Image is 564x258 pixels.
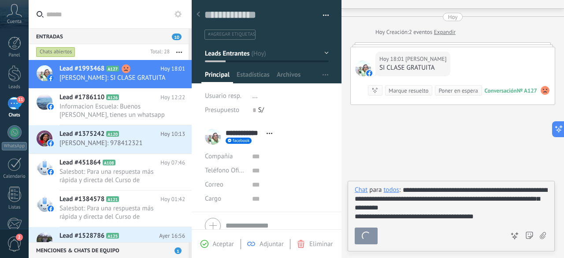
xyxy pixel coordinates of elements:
span: Presupuesto [205,106,239,114]
a: Lead #1528786 A125 Ayer 16:56 [PERSON_NAME]: 929886892 [29,227,192,255]
button: Teléfono Oficina [205,164,245,178]
span: Lead #1786110 [59,93,104,102]
a: Lead #451864 A108 Hoy 07:46 Salesbot: Para una respuesta más rápida y directa del Curso de Biomag... [29,154,192,190]
span: Lead #1375242 [59,130,104,138]
div: Hoy [375,28,386,37]
img: facebook-sm.svg [48,206,54,212]
div: Panel [2,52,27,58]
span: Adjuntar [260,240,284,248]
div: Listas [2,205,27,210]
span: para [369,186,382,194]
a: Lead #1384578 A121 Hoy 01:42 Salesbot: Para una respuesta más rápida y directa del Curso de Bioma... [29,191,192,227]
span: Informacion Escuela: Buenos [PERSON_NAME], tienes un whatsapp para darte informes por favor? [59,102,168,119]
div: Cargo [205,192,245,206]
div: № A127 [517,87,537,94]
span: Lead #1993468 [59,64,104,73]
span: ... [252,92,258,100]
img: facebook-sm.svg [48,169,54,175]
span: Teléfono Oficina [205,166,251,175]
span: A120 [106,131,119,137]
span: A121 [106,196,119,202]
span: Salesbot: Para una respuesta más rápida y directa del Curso de Biomagnetismo u otros temas, escrí... [59,204,168,221]
div: Calendario [2,174,27,179]
span: Hoy 18:01 [160,64,185,73]
span: [PERSON_NAME]: 929886892 [59,241,168,249]
a: Expandir [434,28,456,37]
div: Usuario resp. [205,89,246,103]
span: A126 [106,94,119,100]
a: Lead #1375242 A120 Hoy 10:13 [PERSON_NAME]: 978412321 [29,125,192,153]
span: Estadísticas [237,71,270,83]
a: Lead #1786110 A126 Hoy 12:22 Informacion Escuela: Buenos [PERSON_NAME], tienes un whatsapp para d... [29,89,192,125]
span: 1 [174,247,182,254]
span: Ayer 16:56 [159,232,185,240]
span: Lead #1528786 [59,232,104,240]
span: : [399,186,401,194]
span: #agregar etiquetas [208,31,255,37]
span: A125 [106,233,119,239]
span: Hoy 07:46 [160,158,185,167]
button: Correo [205,178,223,192]
span: 2 [16,234,23,241]
span: Lead #451864 [59,158,101,167]
span: Hoy 12:22 [160,93,185,102]
span: Lead #1384578 [59,195,104,204]
span: Usuario resp. [205,92,241,100]
img: facebook-sm.svg [48,75,54,81]
span: Cargo [205,195,221,202]
img: facebook-sm.svg [48,104,54,110]
div: Chats [2,112,27,118]
div: Hoy 18:01 [379,55,405,64]
span: 2 eventos [409,28,432,37]
span: Cuenta [7,19,22,25]
span: A127 [106,66,119,71]
img: facebook-sm.svg [48,140,54,146]
span: Salesbot: Para una respuesta más rápida y directa del Curso de Biomagnetismo u otros temas, escrí... [59,168,168,184]
span: 10 [172,34,182,40]
div: Total: 28 [147,48,170,56]
div: Conversación [485,87,517,94]
span: Principal [205,71,230,83]
span: Hoy 10:13 [160,130,185,138]
div: Entradas [29,28,189,44]
div: Hoy [448,13,458,21]
div: SI CLASE GRATUITA [379,64,446,72]
span: Correo [205,180,223,189]
div: WhatsApp [2,142,27,150]
div: Presupuesto [205,103,246,117]
span: Mirian Soria [355,60,371,76]
span: Aceptar [213,240,234,248]
div: Poner en espera [438,86,478,95]
img: facebook-sm.svg [366,70,372,76]
span: Eliminar [309,240,333,248]
span: Mirian Soria [405,55,446,64]
div: Leads [2,84,27,90]
span: Hoy 01:42 [160,195,185,204]
div: Compañía [205,150,245,164]
span: Archivos [277,71,301,83]
div: Creación: [375,28,456,37]
span: 11 [17,96,24,103]
span: [PERSON_NAME]: 978412321 [59,139,168,147]
a: Lead #1993468 A127 Hoy 18:01 [PERSON_NAME]: SI CLASE GRATUITA [29,60,192,88]
span: A108 [103,160,115,165]
div: Menciones & Chats de equipo [29,242,189,258]
span: [PERSON_NAME]: SI CLASE GRATUITA [59,74,168,82]
span: facebook [233,138,249,143]
div: Marque resuelto [389,86,428,95]
span: S/ [258,106,264,114]
div: Chats abiertos [36,47,75,57]
div: todos [383,186,399,194]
